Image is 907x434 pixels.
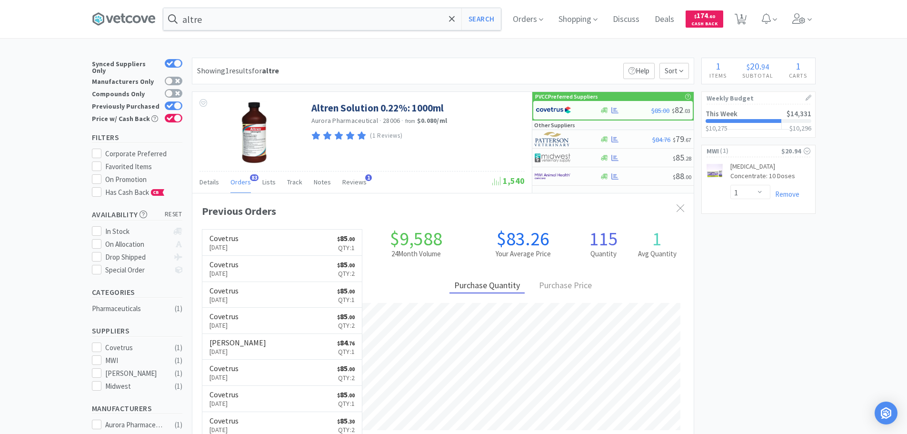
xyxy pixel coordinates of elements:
[875,402,897,424] div: Open Intercom Messenger
[401,116,403,125] span: ·
[348,340,355,347] span: . 76
[105,419,164,431] div: Aurora Pharmaceutical
[536,103,571,117] img: 77fca1acd8b6420a9015268ca798ef17_1.png
[105,188,165,197] span: Has Cash Back
[92,132,182,143] h5: Filters
[469,229,577,248] h1: $83.26
[337,260,355,269] span: 85
[694,11,715,20] span: 174
[793,124,811,132] span: 10,296
[787,109,811,118] span: $14,331
[405,118,416,124] span: from
[747,62,750,71] span: $
[652,135,670,144] span: $84.76
[175,303,182,314] div: ( 1 )
[209,261,239,268] h6: Covetrus
[165,210,182,220] span: reset
[92,287,182,298] h5: Categories
[348,392,355,399] span: . 00
[337,268,355,279] p: Qty: 2
[105,148,182,160] div: Corporate Preferred
[707,92,810,104] h1: Weekly Budget
[250,174,259,181] span: 83
[365,174,372,181] span: 1
[731,16,750,25] a: 1
[209,391,239,398] h6: Covetrus
[706,110,738,117] h2: This Week
[449,279,525,293] div: Purchase Quantity
[348,262,355,269] span: . 00
[707,146,719,156] span: MWI
[337,242,355,253] p: Qty: 1
[175,355,182,366] div: ( 1 )
[197,65,279,77] div: Showing 1 results
[105,161,182,172] div: Favorited Items
[202,386,362,412] a: Covetrus[DATE]$85.00Qty:1
[535,92,598,101] p: PVCC Preferred Suppliers
[535,151,570,165] img: 4dd14cff54a648ac9e977f0c5da9bc2e_5.png
[241,101,267,163] img: d131bffa073d4e52b5808558ab9f5846_199976.png
[730,162,810,184] a: [MEDICAL_DATA] Concentrate: 10 Doses
[209,372,239,383] p: [DATE]
[92,89,160,97] div: Compounds Only
[202,308,362,334] a: Covetrus[DATE]$85.00Qty:2
[683,107,690,114] span: . 03
[796,60,800,72] span: 1
[577,229,630,248] h1: 115
[684,136,691,143] span: . 67
[684,173,691,181] span: . 00
[209,268,239,279] p: [DATE]
[673,171,691,182] span: 88
[673,152,691,163] span: 85
[417,116,447,125] strong: $0.080 / ml
[92,209,182,220] h5: Availability
[337,398,355,409] p: Qty: 1
[469,248,577,260] h2: Your Average Price
[202,256,362,282] a: Covetrus[DATE]$85.00Qty:2
[630,229,684,248] h1: 1
[209,294,239,305] p: [DATE]
[209,339,266,346] h6: [PERSON_NAME]
[672,104,690,115] span: 82
[230,178,251,186] span: Orders
[673,155,676,162] span: $
[92,325,182,336] h5: Suppliers
[209,417,239,424] h6: Covetrus
[92,114,160,122] div: Price w/ Cash Back
[337,294,355,305] p: Qty: 1
[342,178,367,186] span: Reviews
[337,416,355,425] span: 85
[348,236,355,242] span: . 00
[337,233,355,243] span: 85
[202,334,362,360] a: [PERSON_NAME][DATE]$84.76Qty:1
[209,320,239,331] p: [DATE]
[348,314,355,321] span: . 00
[577,248,630,260] h2: Quantity
[535,169,570,183] img: f6b2451649754179b5b4e0c70c3f7cb0_2.png
[706,124,728,132] span: $10,275
[262,178,276,186] span: Lists
[750,60,759,72] span: 20
[781,71,815,80] h4: Carts
[383,116,400,125] span: 28006
[105,264,169,276] div: Special Order
[337,418,340,425] span: $
[348,418,355,425] span: . 30
[362,248,469,260] h2: 24 Month Volume
[337,320,355,331] p: Qty: 2
[105,252,169,263] div: Drop Shipped
[337,286,355,295] span: 85
[337,346,355,357] p: Qty: 1
[337,236,340,242] span: $
[175,381,182,392] div: ( 1 )
[209,287,239,294] h6: Covetrus
[209,313,239,320] h6: Covetrus
[708,13,715,20] span: . 60
[719,146,781,156] span: ( 1 )
[761,62,769,71] span: 94
[673,173,676,181] span: $
[716,60,720,72] span: 1
[362,229,469,248] h1: $9,588
[202,360,362,386] a: Covetrus[DATE]$85.00Qty:2
[105,174,182,185] div: On Promotion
